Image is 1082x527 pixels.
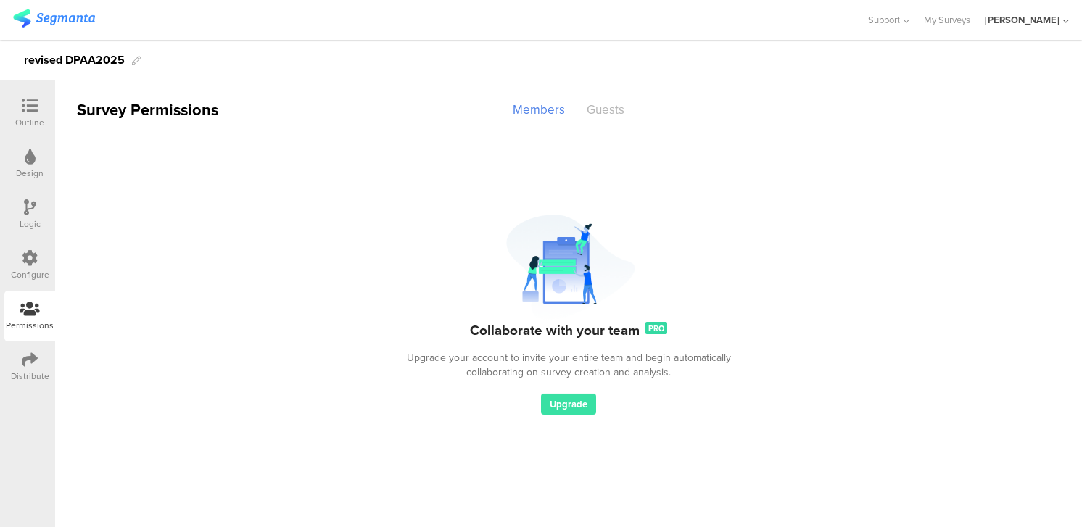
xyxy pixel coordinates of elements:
[868,13,900,27] span: Support
[24,49,125,72] div: revised DPAA2025
[502,97,576,123] div: Members
[15,116,44,129] div: Outline
[550,397,587,411] span: Upgrade
[470,320,640,341] span: Collaborate with your team
[55,98,222,122] div: Survey Permissions
[477,211,660,320] img: 7350ac5dbcd258290e21045109766096.svg
[985,13,1060,27] div: [PERSON_NAME]
[16,167,44,180] div: Design
[6,319,54,332] div: Permissions
[576,97,635,123] div: Guests
[391,351,746,380] div: Upgrade your account to invite your entire team and begin automatically collaborating on survey c...
[11,268,49,281] div: Configure
[11,370,49,383] div: Distribute
[20,217,41,231] div: Logic
[13,9,95,28] img: segmanta logo
[648,323,664,334] span: PRO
